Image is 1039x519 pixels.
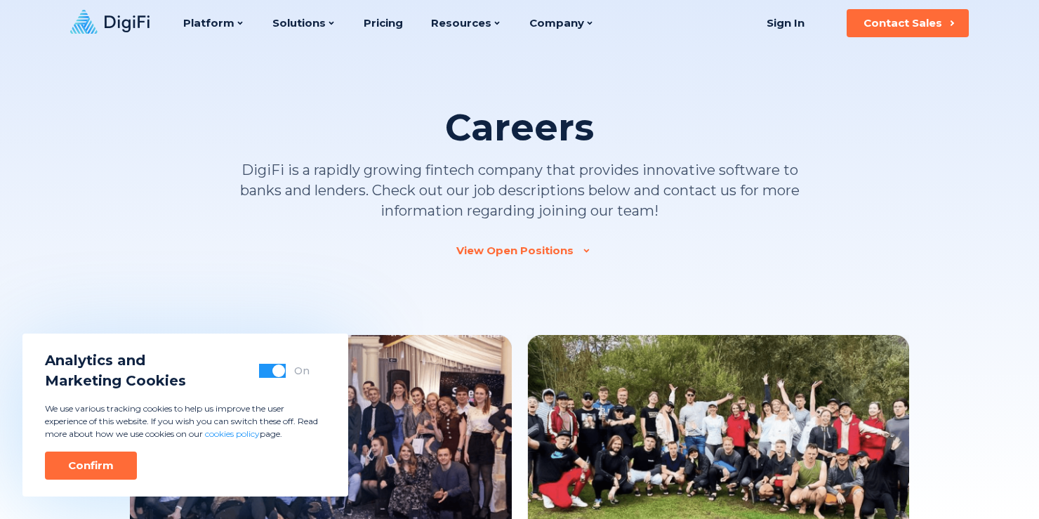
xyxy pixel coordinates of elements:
[45,350,186,371] span: Analytics and
[68,459,114,473] div: Confirm
[456,244,583,258] a: View Open Positions
[45,371,186,391] span: Marketing Cookies
[749,9,821,37] a: Sign In
[445,107,594,149] h1: Careers
[863,16,942,30] div: Contact Sales
[45,452,137,480] button: Confirm
[45,402,326,440] p: We use various tracking cookies to help us improve the user experience of this website. If you wi...
[205,428,260,439] a: cookies policy
[456,244,574,258] div: View Open Positions
[232,160,807,221] p: DigiFi is a rapidly growing fintech company that provides innovative software to banks and lender...
[294,364,310,378] div: On
[847,9,969,37] button: Contact Sales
